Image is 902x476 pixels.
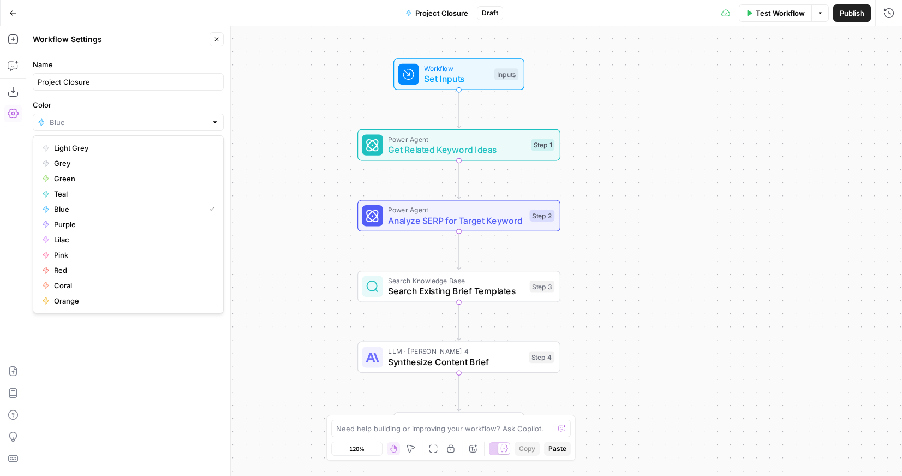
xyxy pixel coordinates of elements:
span: Red [54,265,210,276]
div: Step 1 [531,139,554,151]
span: Draft [482,8,498,18]
button: Test Workflow [739,4,811,22]
span: Green [54,173,210,184]
div: Inputs [494,68,518,80]
div: WorkflowSet InputsInputs [357,58,560,90]
span: Copy [519,444,535,454]
span: Power Agent [388,134,525,144]
g: Edge from step_4 to end [457,373,461,411]
input: Untitled [38,76,219,87]
span: LLM · [PERSON_NAME] 4 [388,346,523,356]
div: Workflow Settings [33,34,206,45]
input: Blue [50,117,207,128]
span: Search Existing Brief Templates [388,284,524,297]
span: Grey [54,158,210,169]
span: Search Knowledge Base [388,275,524,285]
span: Publish [840,8,864,19]
g: Edge from step_2 to step_3 [457,231,461,270]
span: Purple [54,219,210,230]
label: Color [33,99,224,110]
label: Name [33,59,224,70]
button: Copy [515,442,540,456]
span: Lilac [54,234,210,245]
span: Coral [54,280,210,291]
span: Test Workflow [756,8,805,19]
g: Edge from step_3 to step_4 [457,302,461,341]
span: Teal [54,188,210,199]
span: Orange [54,295,210,306]
span: 120% [349,444,365,453]
span: Blue [54,204,200,215]
span: Workflow [424,63,489,74]
div: Power AgentGet Related Keyword IdeasStep 1 [357,129,560,161]
span: Pink [54,249,210,260]
span: Analyze SERP for Target Keyword [388,214,524,227]
div: Step 2 [530,210,555,222]
div: Power AgentAnalyze SERP for Target KeywordStep 2 [357,200,560,231]
div: Step 3 [530,281,555,293]
div: Search Knowledge BaseSearch Existing Brief TemplatesStep 3 [357,271,560,302]
button: Project Closure [399,4,475,22]
div: Step 4 [529,352,554,364]
g: Edge from step_1 to step_2 [457,160,461,199]
span: Light Grey [54,142,210,153]
span: Set Inputs [424,72,489,85]
div: LLM · [PERSON_NAME] 4Synthesize Content BriefStep 4 [357,342,560,373]
span: Project Closure [415,8,468,19]
g: Edge from start to step_1 [457,90,461,128]
button: Publish [833,4,871,22]
div: EndOutput [357,412,560,444]
span: Paste [548,444,566,454]
span: Get Related Keyword Ideas [388,143,525,156]
button: Paste [544,442,571,456]
span: Power Agent [388,205,524,215]
span: Synthesize Content Brief [388,355,523,368]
